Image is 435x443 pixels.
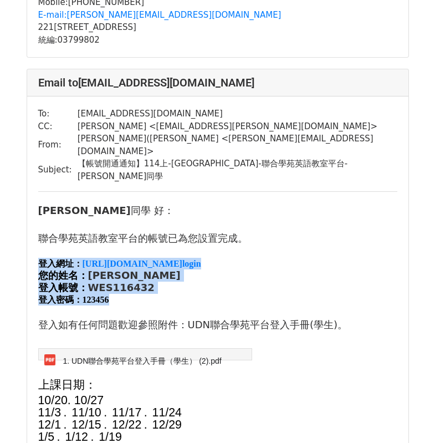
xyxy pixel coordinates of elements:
[314,319,347,330] span: 學 生)。
[83,295,109,304] span: 123456
[104,418,107,431] span: .
[148,232,168,244] span: 帳號
[71,406,101,419] span: 11/10
[38,270,88,281] span: 您的姓名：
[38,282,88,293] span: 登入帳號：
[104,406,107,419] span: .
[71,418,101,431] span: 12/15
[168,232,248,244] span: 已為您設置完成。
[38,120,78,133] td: CC:
[112,418,141,431] span: 12/22
[380,390,435,443] iframe: Chat Widget
[38,378,96,391] font: 上課日期：
[38,133,78,157] td: From:
[88,282,155,293] b: WES116432
[38,394,104,407] font: 10/20. 10/27
[38,319,314,330] span: 登入如有任何問題歡迎參照附件：UDN聯合學苑平台登入手冊(
[152,418,182,431] span: 12/29
[141,205,174,216] span: 學 好：
[38,10,282,20] a: E-mail:[PERSON_NAME][EMAIL_ADDRESS][DOMAIN_NAME]
[38,157,78,182] td: Subject:
[63,418,66,431] span: .
[38,418,62,431] span: 12/1
[63,406,66,419] span: .
[83,259,201,268] a: [URL][DOMAIN_NAME]login
[63,357,221,365] span: 1. UDN聯合學苑平台登入手冊（學生） (2).pdf
[78,108,397,120] td: [EMAIL_ADDRESS][DOMAIN_NAME]
[131,205,141,216] font: 同
[144,406,147,419] span: .
[38,232,148,244] span: 聯合學苑英語教室平台的
[88,269,181,281] font: [PERSON_NAME]
[38,259,83,268] span: 登入網址：
[38,76,397,89] h4: Email to [EMAIL_ADDRESS][DOMAIN_NAME]
[38,108,78,120] td: To:
[38,205,131,216] font: [PERSON_NAME]
[112,406,141,419] span: 11/17
[78,120,397,133] td: [PERSON_NAME] < [EMAIL_ADDRESS][PERSON_NAME][DOMAIN_NAME] >
[144,418,147,431] span: .
[78,133,397,157] td: [PERSON_NAME]([PERSON_NAME] < [PERSON_NAME][EMAIL_ADDRESS][DOMAIN_NAME] >
[44,354,222,366] a: 1. UDN聯合學苑平台登入手冊（學生） (2).pdf
[38,295,83,304] span: 登入密碼：
[152,406,182,419] span: 11/24
[38,406,62,419] span: 11/3
[38,218,397,376] div: ​ ​
[78,157,397,182] td: 【帳號開通通知】114上-[GEOGRAPHIC_DATA]-聯合學苑英語教室平台-[PERSON_NAME]同學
